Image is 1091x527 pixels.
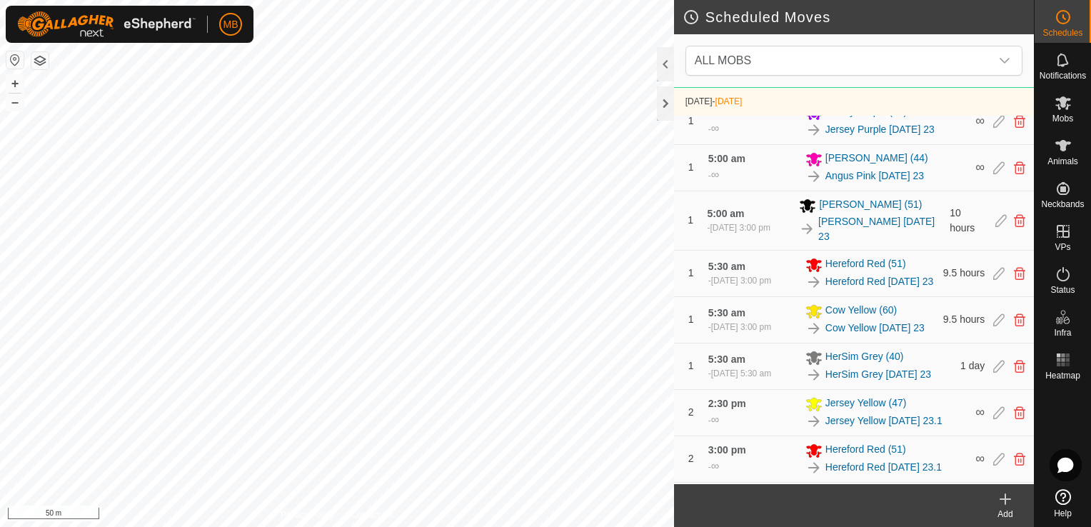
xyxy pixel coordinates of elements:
span: ∞ [975,114,985,128]
div: - [708,367,771,380]
span: 5:30 am [708,261,745,272]
span: Cow Yellow (60) [825,303,897,320]
span: 2 [688,453,694,464]
span: 2:30 pm [708,398,746,409]
span: ∞ [975,451,985,466]
span: ALL MOBS [689,46,990,75]
span: 1 [688,115,694,126]
div: - [708,411,719,428]
span: [DATE] [685,96,713,106]
span: ∞ [711,413,719,426]
img: To [805,121,823,139]
span: Neckbands [1041,200,1084,209]
span: HerSim Grey (40) [825,349,904,366]
div: - [707,221,770,234]
span: 5:00 am [708,153,745,164]
a: Jersey Purple [DATE] 23 [825,122,935,137]
span: Heatmap [1045,371,1080,380]
span: Status [1050,286,1075,294]
span: 5:30 am [708,307,745,318]
span: [DATE] [715,96,743,106]
div: - [708,458,719,475]
span: ∞ [711,460,719,472]
button: Map Layers [31,52,49,69]
div: Add [977,508,1034,521]
a: Help [1035,483,1091,523]
span: Schedules [1042,29,1082,37]
span: 1 [688,161,694,173]
span: Help [1054,509,1072,518]
a: Cow Yellow [DATE] 23 [825,321,925,336]
span: Hereford Red (51) [825,442,906,459]
span: MB [223,17,238,32]
span: ∞ [975,160,985,174]
a: Contact Us [351,508,393,521]
h2: Scheduled Moves [683,9,1034,26]
span: 1 [688,360,694,371]
img: To [799,221,815,237]
span: [DATE] 5:30 am [711,368,771,378]
span: [PERSON_NAME] (51) [819,197,922,214]
a: Angus Pink [DATE] 23 [825,169,924,184]
span: 5:00 am [707,208,744,219]
span: Mobs [1052,114,1073,123]
span: [PERSON_NAME] (44) [825,151,928,168]
span: ∞ [975,405,985,419]
img: To [805,413,823,430]
img: To [805,273,823,291]
span: 2 [688,406,694,418]
img: To [805,366,823,383]
span: Hereford Red (51) [825,256,906,273]
img: To [805,168,823,185]
div: dropdown trigger [990,46,1019,75]
a: Privacy Policy [281,508,334,521]
img: Gallagher Logo [17,11,196,37]
img: To [805,459,823,476]
span: 3:00 pm [708,444,746,456]
span: [DATE] 3:00 pm [710,223,770,233]
img: To [805,320,823,337]
a: Hereford Red [DATE] 23.1 [825,460,942,475]
span: 5:30 am [708,353,745,365]
span: 1 [688,313,694,325]
span: 9.5 hours [943,313,985,325]
span: Infra [1054,328,1071,337]
span: 1 day [960,360,985,371]
span: 9.5 hours [943,267,985,278]
span: [DATE] 3:00 pm [711,276,771,286]
span: 1 [688,214,693,226]
span: ALL MOBS [695,54,751,66]
a: HerSim Grey [DATE] 23 [825,367,931,382]
span: Jersey Yellow (47) [825,396,907,413]
button: Reset Map [6,51,24,69]
button: – [6,94,24,111]
span: 1 [688,267,694,278]
span: [DATE] 3:00 pm [711,322,771,332]
a: Jersey Yellow [DATE] 23.1 [825,413,942,428]
span: VPs [1055,243,1070,251]
div: - [708,321,771,333]
span: - [713,96,743,106]
span: ∞ [711,169,719,181]
button: + [6,75,24,92]
span: ∞ [711,122,719,134]
div: - [708,274,771,287]
div: - [708,120,719,137]
a: [PERSON_NAME] [DATE] 23 [818,214,941,244]
span: Notifications [1040,71,1086,80]
a: Hereford Red [DATE] 23 [825,274,933,289]
span: 10 hours [950,207,975,234]
div: - [708,166,719,184]
span: Animals [1047,157,1078,166]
